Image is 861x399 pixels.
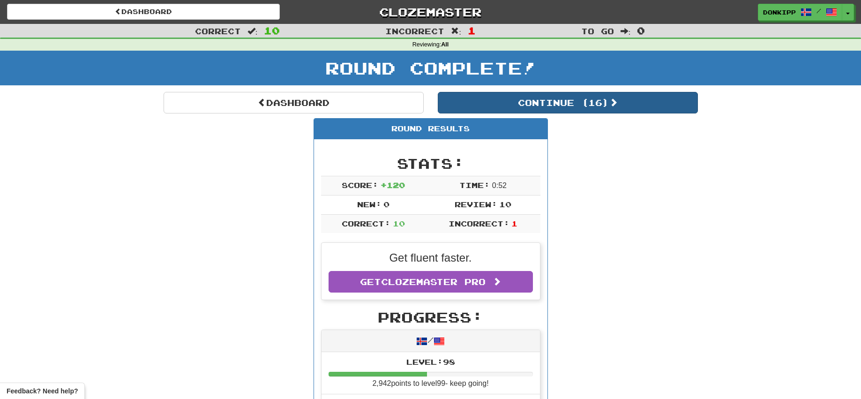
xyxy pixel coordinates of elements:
li: 2,942 points to level 99 - keep going! [322,352,540,394]
span: To go [581,26,614,36]
div: / [322,330,540,352]
span: New: [357,200,382,209]
span: Correct: [342,219,390,228]
a: Dashboard [7,4,280,20]
span: 0 [637,25,645,36]
span: 10 [499,200,511,209]
p: Get fluent faster. [329,250,533,266]
a: donkipp / [758,4,842,21]
span: Clozemaster Pro [381,277,486,287]
span: 10 [393,219,405,228]
span: 0 : 52 [492,181,507,189]
span: 10 [264,25,280,36]
span: Incorrect [385,26,444,36]
span: / [816,8,821,14]
h2: Progress: [321,309,540,325]
strong: All [441,41,449,48]
a: Dashboard [164,92,424,113]
span: Review: [455,200,497,209]
span: + 120 [381,181,405,189]
a: Clozemaster [294,4,567,20]
a: GetClozemaster Pro [329,271,533,293]
span: : [247,27,258,35]
span: Score: [342,181,378,189]
div: Round Results [314,119,547,139]
h1: Round Complete! [3,59,858,77]
span: : [621,27,631,35]
span: 1 [511,219,517,228]
span: donkipp [763,8,796,16]
button: Continue (16) [438,92,698,113]
span: Correct [195,26,241,36]
span: Level: 98 [406,357,455,366]
span: : [451,27,461,35]
span: 0 [383,200,389,209]
span: Time: [459,181,490,189]
span: Open feedback widget [7,386,78,396]
h2: Stats: [321,156,540,171]
span: Incorrect: [449,219,509,228]
span: 1 [468,25,476,36]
